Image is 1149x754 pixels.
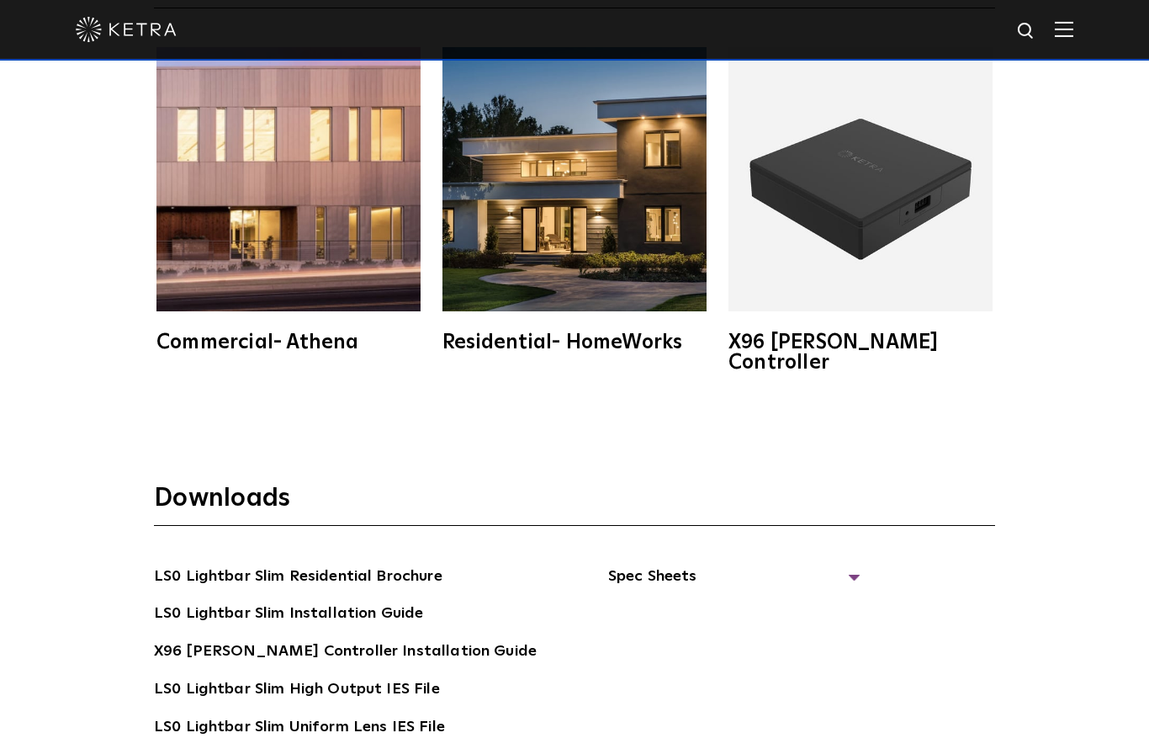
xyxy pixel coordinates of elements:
[154,715,445,742] a: LS0 Lightbar Slim Uniform Lens IES File
[154,640,537,666] a: X96 [PERSON_NAME] Controller Installation Guide
[154,602,423,629] a: LS0 Lightbar Slim Installation Guide
[154,482,995,526] h3: Downloads
[442,47,707,311] img: homeworks_hero
[154,565,442,592] a: LS0 Lightbar Slim Residential Brochure
[726,47,995,373] a: X96 [PERSON_NAME] Controller
[156,332,421,353] div: Commercial- Athena
[440,47,709,353] a: Residential- HomeWorks
[442,332,707,353] div: Residential- HomeWorks
[156,47,421,311] img: athena-square
[1016,21,1037,42] img: search icon
[608,565,860,602] span: Spec Sheets
[76,17,177,42] img: ketra-logo-2019-white
[1055,21,1073,37] img: Hamburger%20Nav.svg
[154,47,423,353] a: Commercial- Athena
[154,677,440,704] a: LS0 Lightbar Slim High Output IES File
[728,332,993,373] div: X96 [PERSON_NAME] Controller
[728,47,993,311] img: X96_Controller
